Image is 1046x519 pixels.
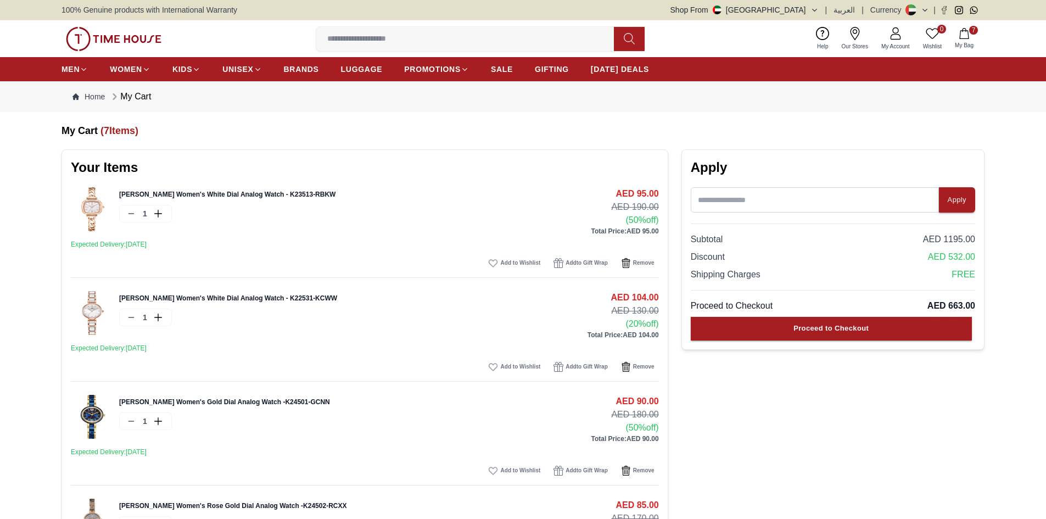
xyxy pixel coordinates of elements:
[61,123,985,138] h6: My Cart
[713,5,721,14] img: United Arab Emirates
[591,64,649,75] span: [DATE] DEALS
[483,359,545,375] button: Add to Wishlist
[483,255,545,271] button: Add to Wishlist
[923,233,975,246] span: AED 1195.00
[61,64,80,75] span: MEN
[566,361,607,372] span: Add to Gift Wrap
[172,59,200,79] a: KIDS
[549,463,612,478] button: Addto Gift Wrap
[141,312,149,323] p: 1
[617,463,659,478] button: Remove
[71,291,115,335] img: ...
[969,26,978,35] span: 7
[919,42,946,51] span: Wishlist
[549,255,612,271] button: Addto Gift Wrap
[109,90,151,103] div: My Cart
[100,125,138,136] span: ( 7 Items)
[222,59,261,79] a: UNISEX
[591,59,649,79] a: [DATE] DEALS
[928,250,975,264] span: AED 532.00
[616,187,658,200] span: AED 95.00
[71,240,659,249] p: Expected Delivery: [DATE]
[793,322,869,335] div: Proceed to Checkout
[110,64,142,75] span: WOMEN
[862,4,864,15] span: |
[566,465,607,476] span: Add to Gift Wrap
[633,361,655,372] span: Remove
[172,64,192,75] span: KIDS
[691,233,723,246] span: Subtotal
[66,27,161,51] img: ...
[591,434,659,443] p: Total Price: AED 90.00
[72,91,105,102] a: Home
[948,26,980,52] button: 7My Bag
[970,6,978,14] a: Whatsapp
[71,395,115,439] img: ...
[927,299,975,312] span: AED 663.00
[341,64,383,75] span: LUGGAGE
[625,317,658,331] span: ( 20% off)
[611,291,659,304] span: AED 104.00
[939,187,975,213] button: Apply
[549,359,612,375] button: Addto Gift Wrap
[110,59,150,79] a: WOMEN
[61,4,237,15] span: 100% Genuine products with International Warranty
[491,64,513,75] span: SALE
[937,25,946,34] span: 0
[284,64,319,75] span: BRANDS
[691,159,975,176] h2: Apply
[71,344,659,353] p: Expected Delivery: [DATE]
[341,59,383,79] a: LUGGAGE
[501,361,541,372] span: Add to Wishlist
[284,59,319,79] a: BRANDS
[71,187,115,231] img: ...
[61,81,985,112] nav: Breadcrumb
[633,258,655,269] span: Remove
[611,304,658,317] span: AED 130.00
[119,294,337,302] a: [PERSON_NAME] Women's White Dial Analog Watch - K22531-KCWW
[119,398,330,406] a: [PERSON_NAME] Women's Gold Dial Analog Watch -K24501-GCNN
[834,4,855,15] button: العربية
[566,258,607,269] span: Add to Gift Wrap
[119,502,346,510] a: [PERSON_NAME] Women's Rose Gold Dial Analog Watch -K24502-RCXX
[617,359,659,375] button: Remove
[141,208,149,219] p: 1
[588,331,659,339] p: Total Price: AED 104.00
[616,395,658,408] span: AED 90.00
[491,59,513,79] a: SALE
[611,200,658,214] span: AED 190.00
[940,6,948,14] a: Facebook
[404,59,469,79] a: PROMOTIONS
[933,4,936,15] span: |
[616,499,658,512] span: AED 85.00
[691,268,760,281] span: Shipping Charges
[71,448,659,456] p: Expected Delivery: [DATE]
[810,25,835,53] a: Help
[535,64,569,75] span: GIFTING
[952,268,975,281] span: FREE
[813,42,833,51] span: Help
[535,59,569,79] a: GIFTING
[837,42,872,51] span: Our Stores
[955,6,963,14] a: Instagram
[404,64,461,75] span: PROMOTIONS
[691,250,725,264] span: Discount
[835,25,875,53] a: Our Stores
[625,421,658,434] span: ( 50% off)
[119,191,335,198] a: [PERSON_NAME] Women's White Dial Analog Watch - K23513-RBKW
[670,4,819,15] button: Shop From[GEOGRAPHIC_DATA]
[825,4,827,15] span: |
[61,59,88,79] a: MEN
[591,227,659,236] p: Total Price: AED 95.00
[625,214,658,227] span: ( 50% off)
[691,299,773,312] span: Proceed to Checkout
[501,465,541,476] span: Add to Wishlist
[71,159,138,176] h2: Your Items
[141,416,149,427] p: 1
[222,64,253,75] span: UNISEX
[691,317,972,341] button: Proceed to Checkout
